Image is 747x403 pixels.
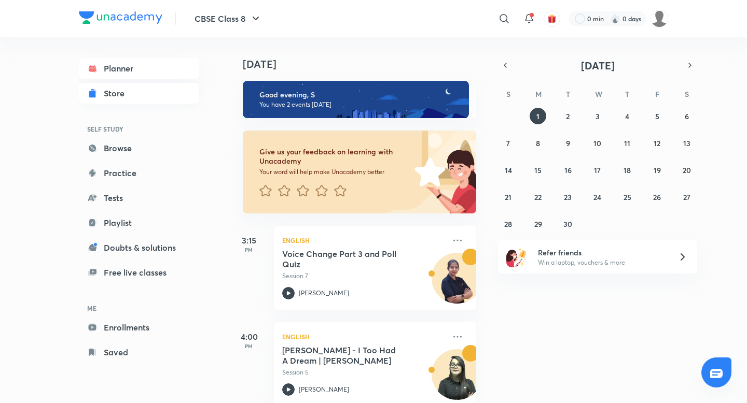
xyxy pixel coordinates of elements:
abbr: September 24, 2025 [593,192,601,202]
button: September 16, 2025 [560,162,576,178]
a: Store [79,83,199,104]
abbr: September 19, 2025 [654,165,661,175]
abbr: September 1, 2025 [536,111,539,121]
button: September 25, 2025 [619,189,635,205]
button: September 23, 2025 [560,189,576,205]
button: September 24, 2025 [589,189,606,205]
h6: Good evening, S [259,90,460,99]
abbr: September 11, 2025 [624,138,630,148]
a: Planner [79,58,199,79]
abbr: September 14, 2025 [505,165,512,175]
abbr: September 3, 2025 [596,111,600,121]
abbr: September 29, 2025 [534,219,542,229]
abbr: September 28, 2025 [504,219,512,229]
button: [DATE] [513,58,683,73]
p: Your word will help make Unacademy better [259,168,411,176]
p: Session 5 [282,368,445,377]
button: September 12, 2025 [649,135,666,151]
a: Browse [79,138,199,159]
a: Saved [79,342,199,363]
p: PM [228,247,270,253]
button: September 1, 2025 [530,108,546,124]
abbr: September 22, 2025 [534,192,542,202]
button: September 14, 2025 [500,162,517,178]
button: September 17, 2025 [589,162,606,178]
button: September 10, 2025 [589,135,606,151]
abbr: September 2, 2025 [566,111,570,121]
button: September 4, 2025 [619,108,635,124]
abbr: September 15, 2025 [534,165,542,175]
abbr: September 6, 2025 [685,111,689,121]
h5: Verghese Kurien - I Too Had A Dream | Poorvi [282,345,411,366]
abbr: September 30, 2025 [563,219,572,229]
h6: SELF STUDY [79,120,199,138]
abbr: September 5, 2025 [655,111,659,121]
button: September 13, 2025 [679,135,695,151]
h5: 3:15 [228,234,270,247]
button: September 11, 2025 [619,135,635,151]
p: English [282,234,445,247]
abbr: Monday [535,89,542,99]
abbr: September 27, 2025 [683,192,690,202]
button: September 27, 2025 [679,189,695,205]
button: September 6, 2025 [679,108,695,124]
img: evening [243,81,469,118]
div: Store [104,87,131,99]
abbr: September 17, 2025 [594,165,601,175]
p: PM [228,343,270,349]
h6: ME [79,299,199,317]
p: English [282,330,445,343]
a: Free live classes [79,262,199,283]
img: S M AKSHATHAjjjfhfjgjgkgkgkhk [651,10,668,27]
h6: Refer friends [538,247,666,258]
a: Tests [79,188,199,208]
button: avatar [544,10,560,27]
abbr: September 4, 2025 [625,111,629,121]
a: Company Logo [79,11,162,26]
abbr: September 25, 2025 [624,192,631,202]
abbr: Sunday [506,89,510,99]
p: You have 2 events [DATE] [259,100,460,109]
abbr: September 13, 2025 [683,138,690,148]
h4: [DATE] [243,58,487,70]
button: September 8, 2025 [530,135,546,151]
abbr: September 21, 2025 [505,192,511,202]
img: Avatar [432,258,482,308]
a: Enrollments [79,317,199,338]
p: Session 7 [282,271,445,281]
p: [PERSON_NAME] [299,289,349,298]
a: Doubts & solutions [79,237,199,258]
h5: 4:00 [228,330,270,343]
h6: Give us your feedback on learning with Unacademy [259,147,411,166]
button: September 26, 2025 [649,189,666,205]
img: feedback_image [379,131,476,213]
button: September 28, 2025 [500,215,517,232]
a: Practice [79,163,199,183]
abbr: September 9, 2025 [566,138,570,148]
abbr: Wednesday [595,89,602,99]
abbr: September 18, 2025 [624,165,631,175]
abbr: Tuesday [566,89,570,99]
p: [PERSON_NAME] [299,385,349,394]
button: September 9, 2025 [560,135,576,151]
button: September 19, 2025 [649,162,666,178]
button: September 30, 2025 [560,215,576,232]
abbr: September 20, 2025 [683,165,691,175]
button: September 5, 2025 [649,108,666,124]
abbr: September 26, 2025 [653,192,661,202]
abbr: September 7, 2025 [506,138,510,148]
button: CBSE Class 8 [188,8,268,29]
abbr: September 10, 2025 [593,138,601,148]
img: streak [610,13,620,24]
button: September 15, 2025 [530,162,546,178]
abbr: September 12, 2025 [654,138,660,148]
img: referral [506,247,527,267]
h5: Voice Change Part 3 and Poll Quiz [282,249,411,269]
button: September 21, 2025 [500,189,517,205]
span: [DATE] [581,59,615,73]
abbr: Thursday [625,89,629,99]
a: Playlist [79,212,199,233]
abbr: September 23, 2025 [564,192,572,202]
abbr: Saturday [685,89,689,99]
p: Win a laptop, vouchers & more [538,258,666,267]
